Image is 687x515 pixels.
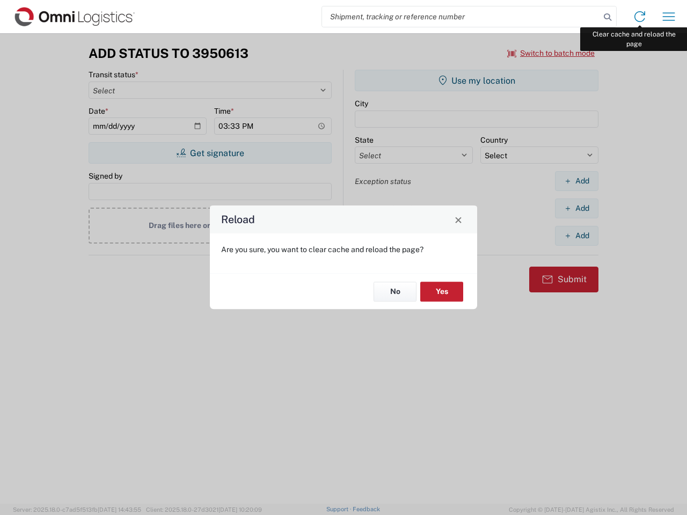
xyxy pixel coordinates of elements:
input: Shipment, tracking or reference number [322,6,600,27]
button: No [374,282,416,301]
button: Yes [420,282,463,301]
p: Are you sure, you want to clear cache and reload the page? [221,245,466,254]
h4: Reload [221,212,255,227]
button: Close [451,212,466,227]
